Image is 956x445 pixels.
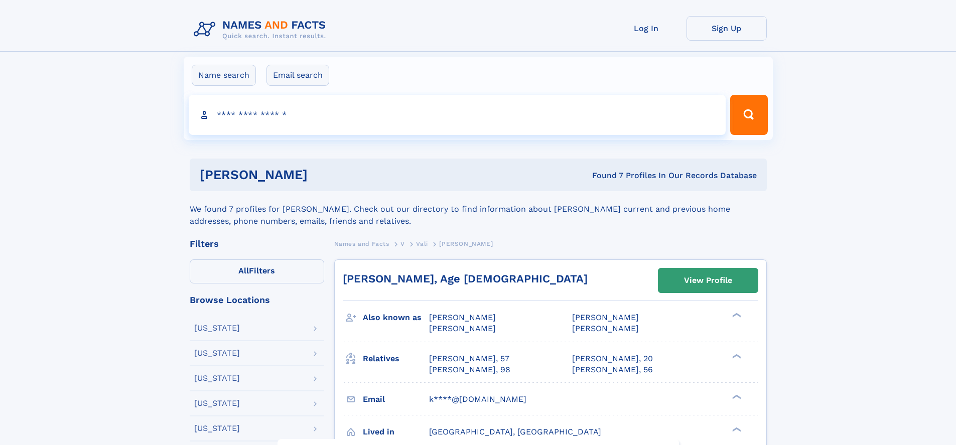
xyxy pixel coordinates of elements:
[194,324,240,332] div: [US_STATE]
[343,272,588,285] a: [PERSON_NAME], Age [DEMOGRAPHIC_DATA]
[450,170,757,181] div: Found 7 Profiles In Our Records Database
[190,239,324,248] div: Filters
[189,95,726,135] input: search input
[572,364,653,375] a: [PERSON_NAME], 56
[266,65,329,86] label: Email search
[194,399,240,407] div: [US_STATE]
[190,259,324,283] label: Filters
[334,237,389,250] a: Names and Facts
[190,295,324,305] div: Browse Locations
[400,237,405,250] a: V
[606,16,687,41] a: Log In
[416,240,428,247] span: Vali
[363,309,429,326] h3: Also known as
[429,313,496,322] span: [PERSON_NAME]
[730,353,742,359] div: ❯
[194,424,240,432] div: [US_STATE]
[429,324,496,333] span: [PERSON_NAME]
[730,95,767,135] button: Search Button
[429,427,601,436] span: [GEOGRAPHIC_DATA], [GEOGRAPHIC_DATA]
[429,364,510,375] a: [PERSON_NAME], 98
[572,313,639,322] span: [PERSON_NAME]
[730,312,742,319] div: ❯
[363,350,429,367] h3: Relatives
[194,349,240,357] div: [US_STATE]
[429,353,509,364] a: [PERSON_NAME], 57
[192,65,256,86] label: Name search
[658,268,758,292] a: View Profile
[363,391,429,408] h3: Email
[400,240,405,247] span: V
[687,16,767,41] a: Sign Up
[572,324,639,333] span: [PERSON_NAME]
[190,16,334,43] img: Logo Names and Facts
[200,169,450,181] h1: [PERSON_NAME]
[363,423,429,440] h3: Lived in
[238,266,249,275] span: All
[190,191,767,227] div: We found 7 profiles for [PERSON_NAME]. Check out our directory to find information about [PERSON_...
[684,269,732,292] div: View Profile
[730,426,742,432] div: ❯
[439,240,493,247] span: [PERSON_NAME]
[416,237,428,250] a: Vali
[730,393,742,400] div: ❯
[572,353,653,364] a: [PERSON_NAME], 20
[194,374,240,382] div: [US_STATE]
